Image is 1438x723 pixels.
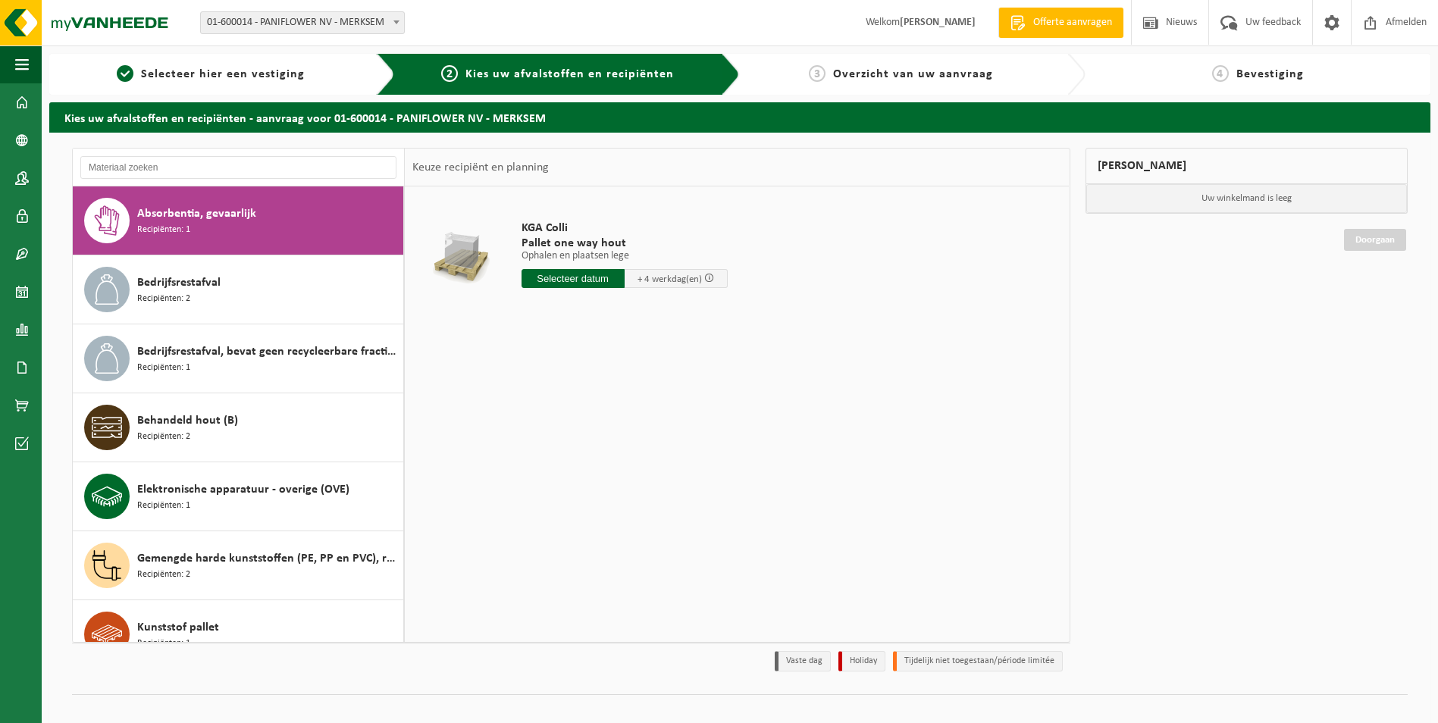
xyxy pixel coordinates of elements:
[900,17,976,28] strong: [PERSON_NAME]
[80,156,396,179] input: Materiaal zoeken
[201,12,404,33] span: 01-600014 - PANIFLOWER NV - MERKSEM
[522,221,728,236] span: KGA Colli
[833,68,993,80] span: Overzicht van uw aanvraag
[57,65,365,83] a: 1Selecteer hier een vestiging
[137,412,238,430] span: Behandeld hout (B)
[137,499,190,513] span: Recipiënten: 1
[137,568,190,582] span: Recipiënten: 2
[73,186,404,255] button: Absorbentia, gevaarlijk Recipiënten: 1
[73,462,404,531] button: Elektronische apparatuur - overige (OVE) Recipiënten: 1
[1086,184,1408,213] p: Uw winkelmand is leeg
[893,651,1063,671] li: Tijdelijk niet toegestaan/période limitée
[441,65,458,82] span: 2
[638,274,702,284] span: + 4 werkdag(en)
[141,68,305,80] span: Selecteer hier een vestiging
[137,637,190,651] span: Recipiënten: 1
[117,65,133,82] span: 1
[137,480,349,499] span: Elektronische apparatuur - overige (OVE)
[49,102,1430,132] h2: Kies uw afvalstoffen en recipiënten - aanvraag voor 01-600014 - PANIFLOWER NV - MERKSEM
[522,251,728,261] p: Ophalen en plaatsen lege
[1212,65,1229,82] span: 4
[137,292,190,306] span: Recipiënten: 2
[137,549,399,568] span: Gemengde harde kunststoffen (PE, PP en PVC), recycleerbaar (industrieel)
[838,651,885,671] li: Holiday
[73,393,404,462] button: Behandeld hout (B) Recipiënten: 2
[137,205,256,223] span: Absorbentia, gevaarlijk
[137,343,399,361] span: Bedrijfsrestafval, bevat geen recycleerbare fracties, verbrandbaar na verkleining
[1344,229,1406,251] a: Doorgaan
[1086,148,1408,184] div: [PERSON_NAME]
[522,236,728,251] span: Pallet one way hout
[1029,15,1116,30] span: Offerte aanvragen
[73,600,404,669] button: Kunststof pallet Recipiënten: 1
[1236,68,1304,80] span: Bevestiging
[137,274,221,292] span: Bedrijfsrestafval
[998,8,1123,38] a: Offerte aanvragen
[522,269,625,288] input: Selecteer datum
[775,651,831,671] li: Vaste dag
[137,361,190,375] span: Recipiënten: 1
[73,255,404,324] button: Bedrijfsrestafval Recipiënten: 2
[405,149,556,186] div: Keuze recipiënt en planning
[200,11,405,34] span: 01-600014 - PANIFLOWER NV - MERKSEM
[809,65,826,82] span: 3
[465,68,674,80] span: Kies uw afvalstoffen en recipiënten
[73,324,404,393] button: Bedrijfsrestafval, bevat geen recycleerbare fracties, verbrandbaar na verkleining Recipiënten: 1
[137,430,190,444] span: Recipiënten: 2
[73,531,404,600] button: Gemengde harde kunststoffen (PE, PP en PVC), recycleerbaar (industrieel) Recipiënten: 2
[137,223,190,237] span: Recipiënten: 1
[137,618,219,637] span: Kunststof pallet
